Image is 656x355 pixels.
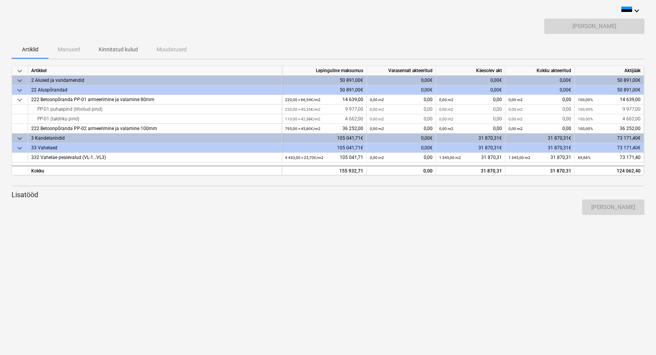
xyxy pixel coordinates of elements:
[285,114,363,124] div: 4 662,00
[439,124,502,134] div: 0,00
[505,66,575,76] div: Kokku akteeritud
[439,105,502,114] div: 0,00
[285,127,320,131] small: 795,00 × 45,60€ / m2
[578,153,641,162] div: 73 171,40
[439,114,502,124] div: 0,00
[578,117,593,121] small: 100,00%
[31,85,279,95] div: 22 Aluspõrandad
[575,143,644,153] div: 73 171,40€
[505,143,575,153] div: 31 870,31€
[370,153,433,162] div: 0,00
[370,95,433,105] div: 0,00
[285,153,363,162] div: 105 041,71
[367,66,436,76] div: Varasemalt akteeritud
[508,95,571,105] div: 0,00
[439,166,502,176] div: 31 870,31
[367,85,436,95] div: 0,00€
[12,190,644,199] p: Lisatööd
[367,143,436,153] div: 0,00€
[31,114,279,124] div: PP-01 (taldriku pind)
[370,124,433,134] div: 0,00
[439,95,502,105] div: 0,00
[578,124,641,134] div: 36 252,00
[505,166,575,175] div: 31 870,31
[505,134,575,143] div: 31 870,31€
[28,66,282,76] div: Artikkel
[282,85,367,95] div: 50 891,00€
[508,114,571,124] div: 0,00
[99,46,138,54] p: Kinnitatud kulud
[31,124,279,134] div: 222 Betoonpõranda PP-02 armeerimine ja valamine 100mm
[285,124,363,134] div: 36 252,00
[578,166,641,176] div: 124 062,40
[578,127,593,131] small: 100,00%
[31,134,279,143] div: 3 Kandetarindid
[439,127,453,131] small: 0,00 m2
[285,117,320,121] small: 110,00 × 42,38€ / m2
[31,153,279,162] div: 332 Vahelae pealevalud (VL-1…VL3)
[575,85,644,95] div: 50 891,00€
[436,85,505,95] div: 0,00€
[370,114,433,124] div: 0,00
[436,76,505,85] div: 0,00€
[370,117,384,121] small: 0,00 m2
[370,127,384,131] small: 0,00 m2
[285,95,363,105] div: 14 639,00
[282,76,367,85] div: 50 891,00€
[508,107,523,112] small: 0,00 m2
[31,143,279,153] div: 33 Vahelaed
[285,107,320,112] small: 220,00 × 45,35€ / m2
[15,134,24,143] span: keyboard_arrow_down
[575,134,644,143] div: 73 171,40€
[505,85,575,95] div: 0,00€
[439,117,453,121] small: 0,00 m2
[28,166,282,175] div: Kokku
[578,95,641,105] div: 14 639,00
[439,107,453,112] small: 0,00 m2
[31,105,279,114] div: PP-01 puhaspind (lihvitud pind)
[508,156,530,160] small: 1 345,00 m2
[370,107,384,112] small: 0,00 m2
[436,66,505,76] div: Käesolev akt
[508,98,523,102] small: 0,00 m2
[285,156,324,160] small: 4 433,00 × 23,70€ / m2
[439,153,502,162] div: 31 870,31
[282,143,367,153] div: 105 041,71€
[578,114,641,124] div: 4 662,00
[508,117,523,121] small: 0,00 m2
[508,153,571,162] div: 31 870,31
[505,76,575,85] div: 0,00€
[436,134,505,143] div: 31 870,31€
[370,166,433,176] div: 0,00
[285,166,363,176] div: 155 932,71
[436,143,505,153] div: 31 870,31€
[367,134,436,143] div: 0,00€
[370,98,384,102] small: 0,00 m2
[575,76,644,85] div: 50 891,00€
[439,156,461,160] small: 1 345,00 m2
[282,134,367,143] div: 105 041,71€
[15,86,24,95] span: keyboard_arrow_down
[578,156,591,160] small: 69,66%
[578,98,593,102] small: 100,00%
[508,127,523,131] small: 0,00 m2
[31,95,279,105] div: 222 Betoonpõranda PP-01 armeerimine ja valamine 80mm
[15,66,24,76] span: keyboard_arrow_down
[15,76,24,85] span: keyboard_arrow_down
[21,46,39,54] p: Artiklid
[508,105,571,114] div: 0,00
[282,66,367,76] div: Lepinguline maksumus
[578,105,641,114] div: 9 977,00
[370,105,433,114] div: 0,00
[439,98,453,102] small: 0,00 m2
[15,144,24,153] span: keyboard_arrow_down
[632,6,641,15] i: keyboard_arrow_down
[575,66,644,76] div: Aktijääk
[578,107,593,112] small: 100,00%
[285,98,320,102] small: 220,00 × 66,54€ / m2
[367,76,436,85] div: 0,00€
[370,156,384,160] small: 0,00 m2
[31,76,279,85] div: 2 Alused ja vundamendid
[15,95,24,105] span: keyboard_arrow_down
[285,105,363,114] div: 9 977,00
